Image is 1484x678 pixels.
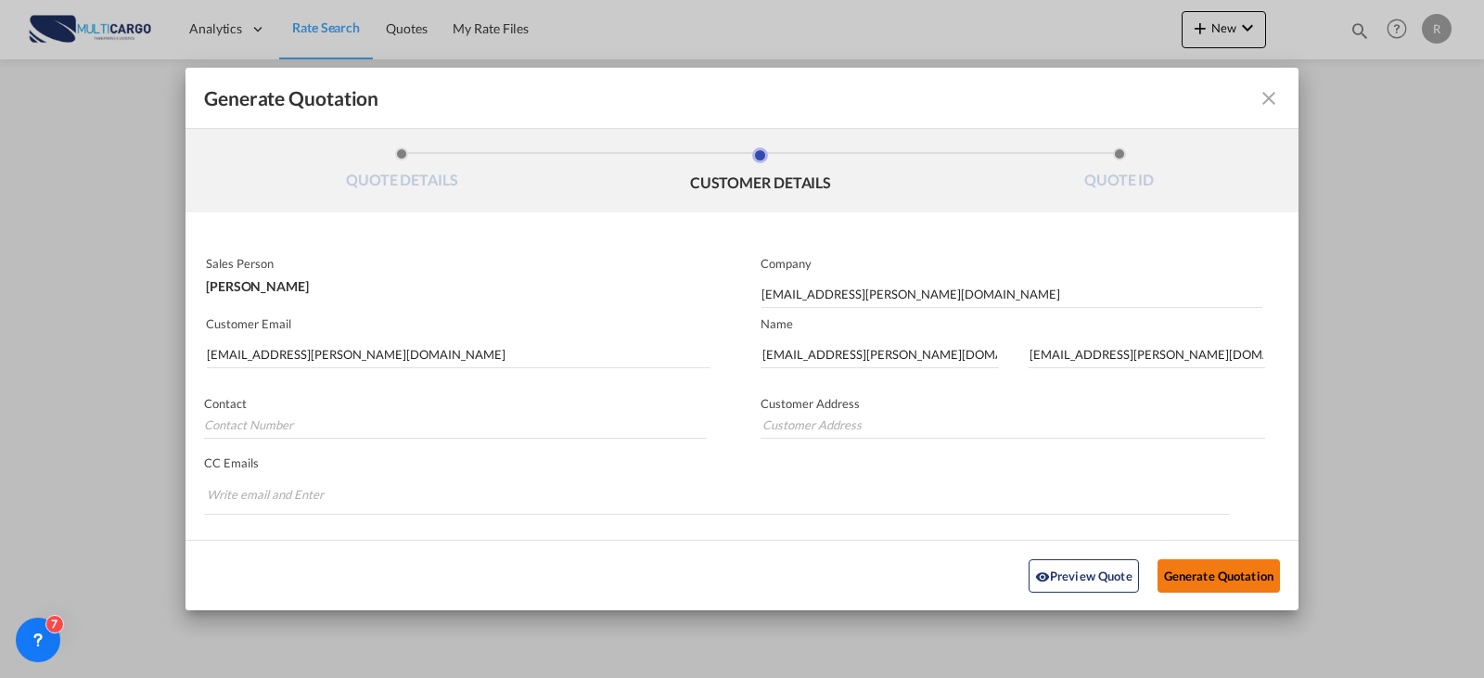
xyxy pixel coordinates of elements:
div: [PERSON_NAME] [206,271,706,293]
md-icon: icon-close fg-AAA8AD cursor m-0 [1258,87,1280,109]
md-dialog: Generate QuotationQUOTE ... [185,68,1298,610]
p: Customer Email [206,316,710,331]
li: CUSTOMER DETAILS [582,147,940,198]
input: Last Name [1028,340,1266,368]
span: Generate Quotation [204,86,378,110]
input: Chips input. [207,480,346,509]
li: QUOTE DETAILS [223,147,582,198]
button: Generate Quotation [1158,558,1280,592]
md-chips-wrap: Chips container. Enter the text area, then type text, and press enter to add a chip. [204,478,1229,514]
input: Contact Number [204,411,707,439]
input: Company Name [761,280,1262,308]
p: Sales Person [206,256,706,271]
li: QUOTE ID [940,147,1298,198]
md-icon: icon-eye [1035,569,1050,584]
input: First Name [761,340,999,368]
span: Customer Address [761,396,860,411]
button: icon-eyePreview Quote [1029,558,1139,592]
input: Customer Address [761,411,1265,439]
p: Contact [204,396,707,411]
p: Company [761,256,1262,271]
p: CC Emails [204,455,1229,470]
p: Name [761,316,1298,331]
input: Search by Customer Name/Email Id/Company [207,340,710,368]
